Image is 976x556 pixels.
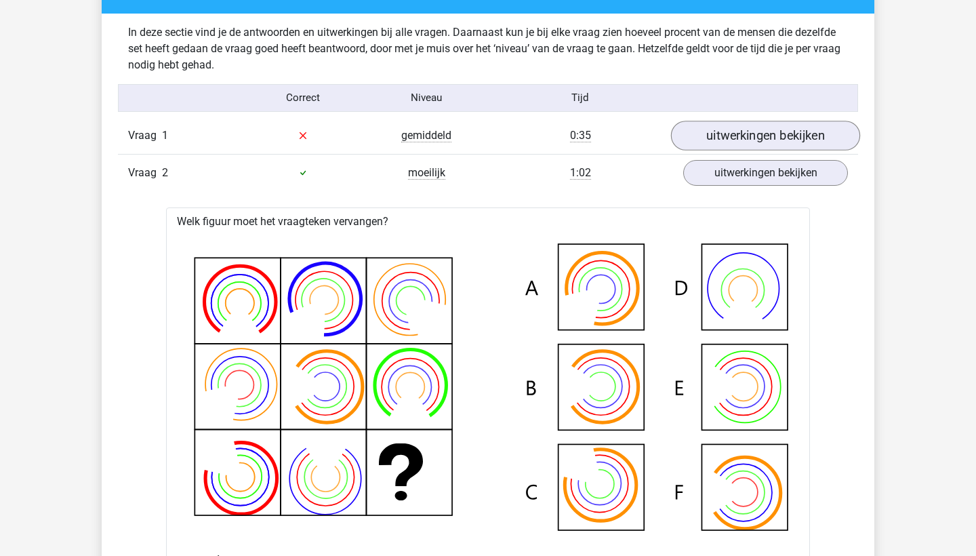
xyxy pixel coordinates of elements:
div: Correct [242,90,365,106]
span: 2 [162,166,168,179]
div: Niveau [365,90,488,106]
div: Tijd [488,90,673,106]
span: moeilijk [408,166,445,180]
span: gemiddeld [401,129,451,142]
span: 1 [162,129,168,142]
span: 1:02 [570,166,591,180]
span: Vraag [128,165,162,181]
a: uitwerkingen bekijken [671,121,860,151]
span: 0:35 [570,129,591,142]
div: In deze sectie vind je de antwoorden en uitwerkingen bij alle vragen. Daarnaast kun je bij elke v... [118,24,858,73]
span: Vraag [128,127,162,144]
a: uitwerkingen bekijken [683,160,848,186]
